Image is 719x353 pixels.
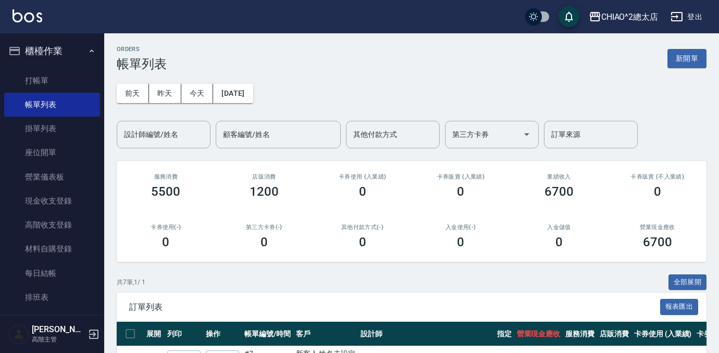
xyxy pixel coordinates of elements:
[654,184,661,199] h3: 0
[117,46,167,53] h2: ORDERS
[4,69,100,93] a: 打帳單
[601,10,659,23] div: CHIAO^2總太店
[165,322,203,346] th: 列印
[597,322,631,346] th: 店販消費
[203,322,242,346] th: 操作
[585,6,663,28] button: CHIAO^2總太店
[359,235,366,249] h3: 0
[358,322,494,346] th: 設計師
[144,322,165,346] th: 展開
[4,285,100,309] a: 排班表
[494,322,514,346] th: 指定
[424,224,498,231] h2: 入金使用(-)
[518,126,535,143] button: Open
[8,324,29,345] img: Person
[4,165,100,189] a: 營業儀表板
[4,93,100,117] a: 帳單列表
[4,141,100,165] a: 座位開單
[4,37,100,65] button: 櫃檯作業
[559,6,579,27] button: save
[523,173,596,180] h2: 業績收入
[4,261,100,285] a: 每日結帳
[13,9,42,22] img: Logo
[4,237,100,261] a: 材料自購登錄
[293,322,358,346] th: 客戶
[667,49,706,68] button: 新開單
[162,235,169,249] h3: 0
[228,224,301,231] h2: 第三方卡券(-)
[250,184,279,199] h3: 1200
[4,189,100,213] a: 現金收支登錄
[457,184,464,199] h3: 0
[117,57,167,71] h3: 帳單列表
[666,7,706,27] button: 登出
[359,184,366,199] h3: 0
[621,224,694,231] h2: 營業現金應收
[621,173,694,180] h2: 卡券販賣 (不入業績)
[523,224,596,231] h2: 入金儲值
[32,324,85,335] h5: [PERSON_NAME]
[4,213,100,237] a: 高階收支登錄
[660,299,699,315] button: 報表匯出
[457,235,464,249] h3: 0
[129,173,203,180] h3: 服務消費
[151,184,180,199] h3: 5500
[326,173,399,180] h2: 卡券使用 (入業績)
[129,224,203,231] h2: 卡券使用(-)
[660,301,699,311] a: 報表匯出
[117,84,149,103] button: 前天
[149,84,181,103] button: 昨天
[544,184,574,199] h3: 6700
[424,173,498,180] h2: 卡券販賣 (入業績)
[667,53,706,63] a: 新開單
[643,235,672,249] h3: 6700
[213,84,253,103] button: [DATE]
[4,309,100,333] a: 現場電腦打卡
[242,322,293,346] th: 帳單編號/時間
[563,322,597,346] th: 服務消費
[326,224,399,231] h2: 其他付款方式(-)
[555,235,563,249] h3: 0
[181,84,214,103] button: 今天
[4,117,100,141] a: 掛單列表
[129,302,660,312] span: 訂單列表
[514,322,563,346] th: 營業現金應收
[117,278,145,287] p: 共 7 筆, 1 / 1
[228,173,301,180] h2: 店販消費
[631,322,695,346] th: 卡券使用 (入業績)
[668,274,707,291] button: 全部展開
[261,235,268,249] h3: 0
[32,335,85,344] p: 高階主管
